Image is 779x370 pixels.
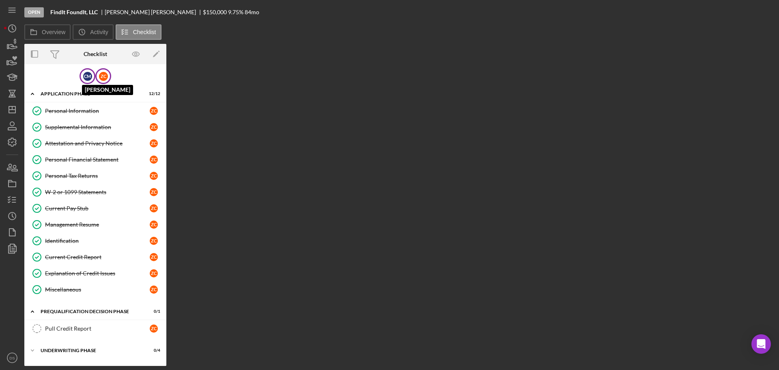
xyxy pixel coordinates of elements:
a: Management ResumeZC [28,216,162,233]
div: Z C [150,139,158,147]
div: Z C [99,72,108,81]
label: Activity [90,29,108,35]
span: $150,000 [203,9,227,15]
div: Prequalification Decision Phase [41,309,140,314]
div: Z C [150,156,158,164]
div: Z C [150,286,158,294]
a: Current Pay StubZC [28,200,162,216]
label: Overview [42,29,65,35]
text: DS [9,356,15,360]
div: Z C [150,253,158,261]
button: DS [4,350,20,366]
a: Explanation of Credit IssuesZC [28,265,162,281]
div: Personal Tax Returns [45,173,150,179]
div: Personal Information [45,108,150,114]
a: Current Credit ReportZC [28,249,162,265]
div: Identification [45,238,150,244]
div: Application Phase [41,91,140,96]
button: Activity [73,24,113,40]
div: Current Credit Report [45,254,150,260]
a: Attestation and Privacy NoticeZC [28,135,162,151]
div: Miscellaneous [45,286,150,293]
div: Attestation and Privacy Notice [45,140,150,147]
div: 9.75 % [228,9,243,15]
div: Z C [150,204,158,212]
div: 12 / 12 [146,91,160,96]
a: W-2 or 1099 StatementsZC [28,184,162,200]
label: Checklist [133,29,156,35]
div: W-2 or 1099 Statements [45,189,150,195]
button: Overview [24,24,71,40]
div: Underwriting Phase [41,348,140,353]
div: 84 mo [245,9,259,15]
div: Supplemental Information [45,124,150,130]
a: Personal Financial StatementZC [28,151,162,168]
div: Z C [150,221,158,229]
div: Z C [150,325,158,333]
div: Personal Financial Statement [45,156,150,163]
a: Supplemental InformationZC [28,119,162,135]
div: [PERSON_NAME] [PERSON_NAME] [105,9,203,15]
div: Checklist [84,51,107,57]
a: MiscellaneousZC [28,281,162,298]
div: Open [24,7,44,17]
div: 0 / 1 [146,309,160,314]
a: IdentificationZC [28,233,162,249]
div: Z C [150,269,158,277]
button: Checklist [116,24,161,40]
div: Z C [150,123,158,131]
div: Explanation of Credit Issues [45,270,150,277]
div: Management Resume [45,221,150,228]
a: Personal InformationZC [28,103,162,119]
div: Open Intercom Messenger [751,334,771,354]
div: Z C [150,107,158,115]
div: C M [83,72,92,81]
div: Current Pay Stub [45,205,150,212]
div: 0 / 4 [146,348,160,353]
div: Pull Credit Report [45,325,150,332]
div: Z C [150,172,158,180]
div: Z C [150,237,158,245]
a: Pull Credit ReportZC [28,320,162,337]
div: Z C [150,188,158,196]
b: FindIt FoundIt, LLC [50,9,98,15]
a: Personal Tax ReturnsZC [28,168,162,184]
